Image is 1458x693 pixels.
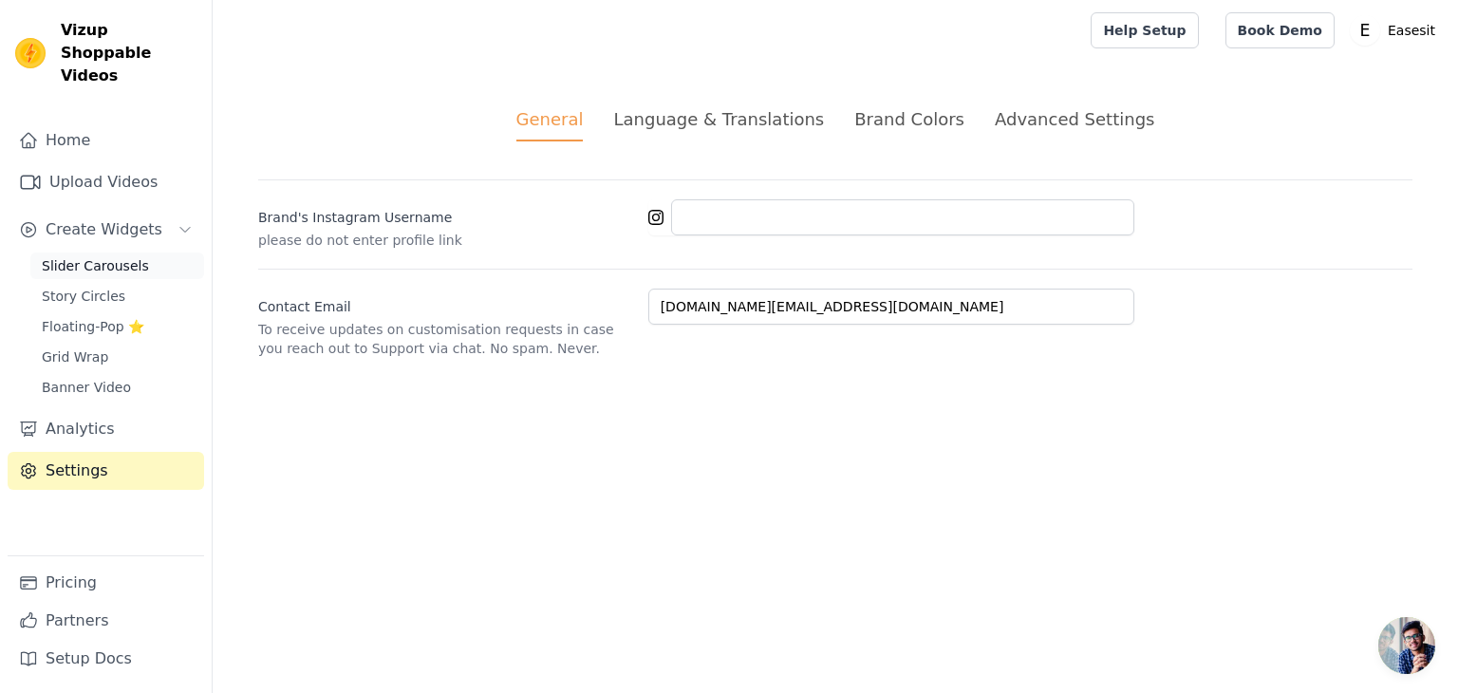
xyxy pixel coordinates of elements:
button: Create Widgets [8,211,204,249]
a: Grid Wrap [30,344,204,370]
a: Floating-Pop ⭐ [30,313,204,340]
a: Partners [8,602,204,640]
a: Slider Carousels [30,253,204,279]
label: Contact Email [258,290,633,316]
button: E Easesit [1350,13,1443,47]
a: Help Setup [1091,12,1198,48]
p: Easesit [1380,13,1443,47]
span: Vizup Shoppable Videos [61,19,196,87]
span: Slider Carousels [42,256,149,275]
a: Home [8,122,204,159]
a: Pricing [8,564,204,602]
p: please do not enter profile link [258,231,633,250]
div: Advanced Settings [995,106,1154,132]
a: Banner Video [30,374,204,401]
div: Language & Translations [613,106,824,132]
text: E [1360,21,1371,40]
a: Story Circles [30,283,204,309]
a: Settings [8,452,204,490]
span: Grid Wrap [42,347,108,366]
p: To receive updates on customisation requests in case you reach out to Support via chat. No spam. ... [258,320,633,358]
a: Setup Docs [8,640,204,678]
a: Analytics [8,410,204,448]
label: Brand's Instagram Username [258,200,633,227]
span: Story Circles [42,287,125,306]
div: Brand Colors [854,106,964,132]
span: Create Widgets [46,218,162,241]
a: Open chat [1378,617,1435,674]
img: Vizup [15,38,46,68]
span: Floating-Pop ⭐ [42,317,144,336]
span: Banner Video [42,378,131,397]
a: Book Demo [1225,12,1335,48]
a: Upload Videos [8,163,204,201]
div: General [516,106,584,141]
